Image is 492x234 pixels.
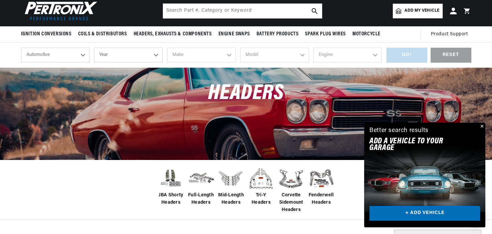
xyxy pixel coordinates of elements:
span: Tri-Y Headers [248,192,275,207]
img: Fenderwell Headers [308,165,335,192]
a: Fenderwell Headers Fenderwell Headers [308,165,335,207]
select: Make [167,48,236,62]
a: Add my vehicle [393,4,442,18]
select: Year [94,48,163,62]
button: search button [307,4,322,18]
span: Headers [208,83,284,104]
summary: Headers, Exhausts & Components [130,26,215,42]
summary: Engine Swaps [215,26,253,42]
span: JBA Shorty Headers [158,192,184,207]
a: JBA Shorty Headers JBA Shorty Headers [158,165,184,207]
div: Better search results [369,126,429,136]
summary: Battery Products [253,26,302,42]
span: Headers, Exhausts & Components [134,31,212,38]
a: + ADD VEHICLE [369,206,480,221]
span: Motorcycle [352,31,380,38]
select: Model [240,48,309,62]
summary: Coils & Distributors [75,26,130,42]
img: Tri-Y Headers [248,165,275,192]
a: Full-Length Headers Full-Length Headers [188,165,214,207]
img: JBA Shorty Headers [158,167,184,189]
span: Fenderwell Headers [308,192,335,207]
span: Engine Swaps [218,31,250,38]
a: Tri-Y Headers Tri-Y Headers [248,165,275,207]
summary: Motorcycle [349,26,384,42]
img: Corvette Sidemount Headers [278,165,305,192]
span: Corvette Sidemount Headers [278,192,305,214]
img: Mid-Length Headers [218,165,244,192]
button: Close [477,123,485,131]
select: Ride Type [21,48,90,62]
h2: Add A VEHICLE to your garage [369,138,463,152]
span: Spark Plug Wires [305,31,346,38]
summary: Spark Plug Wires [302,26,349,42]
span: Full-Length Headers [188,192,214,207]
div: RESET [431,48,471,63]
input: Search Part #, Category or Keyword [163,4,322,18]
select: Engine [313,48,382,62]
summary: Product Support [431,26,471,42]
span: Battery Products [257,31,299,38]
img: Full-Length Headers [188,168,214,189]
span: Ignition Conversions [21,31,71,38]
span: Add my vehicle [404,8,439,14]
span: Coils & Distributors [78,31,127,38]
span: Product Support [431,31,468,38]
span: Mid-Length Headers [218,192,244,207]
summary: Ignition Conversions [21,26,75,42]
a: Mid-Length Headers Mid-Length Headers [218,165,244,207]
a: Corvette Sidemount Headers Corvette Sidemount Headers [278,165,305,214]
